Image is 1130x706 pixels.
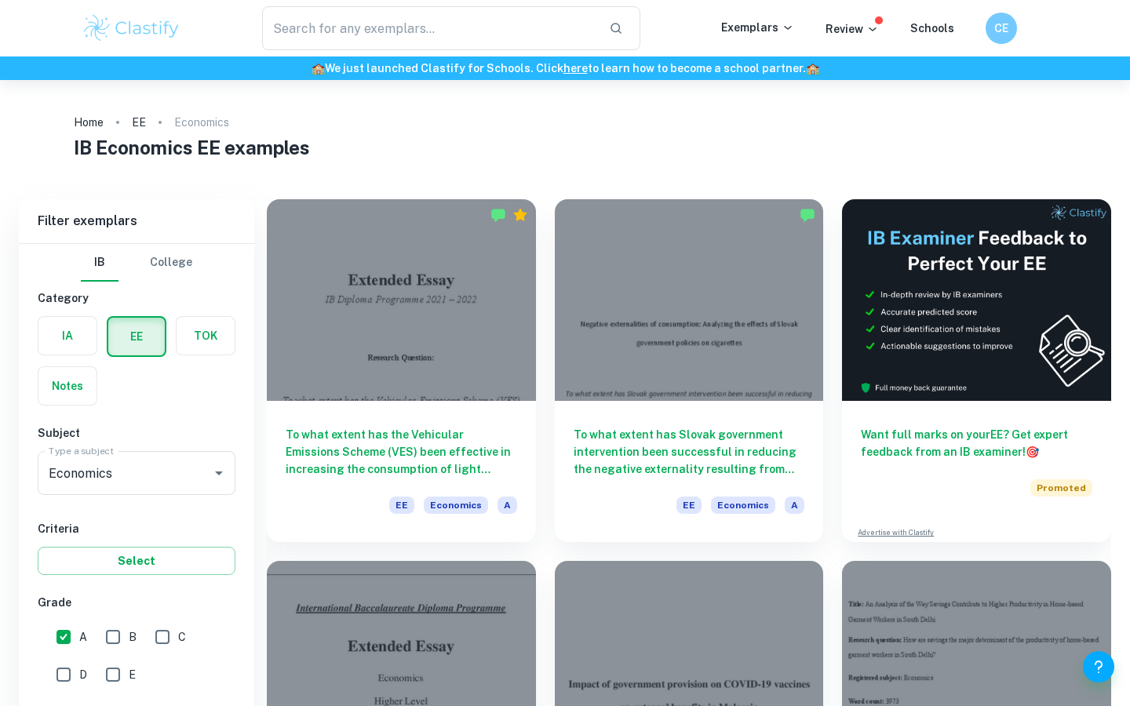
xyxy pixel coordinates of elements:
[800,207,815,223] img: Marked
[79,666,87,683] span: D
[842,199,1111,542] a: Want full marks on yourEE? Get expert feedback from an IB examiner!PromotedAdvertise with Clastify
[286,426,517,478] h6: To what extent has the Vehicular Emissions Scheme (VES) been effective in increasing the consumpt...
[785,497,804,514] span: A
[826,20,879,38] p: Review
[555,199,824,542] a: To what extent has Slovak government intervention been successful in reducing the negative extern...
[74,133,1057,162] h1: IB Economics EE examples
[174,114,229,131] p: Economics
[498,497,517,514] span: A
[490,207,506,223] img: Marked
[711,497,775,514] span: Economics
[74,111,104,133] a: Home
[49,444,114,457] label: Type a subject
[38,424,235,442] h6: Subject
[312,62,325,75] span: 🏫
[563,62,588,75] a: here
[82,13,181,44] img: Clastify logo
[177,317,235,355] button: TOK
[858,527,934,538] a: Advertise with Clastify
[842,199,1111,401] img: Thumbnail
[721,19,794,36] p: Exemplars
[574,426,805,478] h6: To what extent has Slovak government intervention been successful in reducing the negative extern...
[1026,446,1039,458] span: 🎯
[1083,651,1114,682] button: Help and Feedback
[38,520,235,537] h6: Criteria
[676,497,702,514] span: EE
[208,462,230,484] button: Open
[267,199,536,542] a: To what extent has the Vehicular Emissions Scheme (VES) been effective in increasing the consumpt...
[38,547,235,575] button: Select
[81,244,118,282] button: IB
[993,20,1011,37] h6: CE
[1030,479,1092,497] span: Promoted
[108,318,165,355] button: EE
[81,244,192,282] div: Filter type choice
[861,426,1092,460] h6: Want full marks on your EE ? Get expert feedback from an IB examiner!
[129,666,136,683] span: E
[19,199,254,243] h6: Filter exemplars
[389,497,414,514] span: EE
[38,594,235,611] h6: Grade
[512,207,528,223] div: Premium
[132,111,146,133] a: EE
[806,62,819,75] span: 🏫
[129,628,137,646] span: B
[3,60,1127,77] h6: We just launched Clastify for Schools. Click to learn how to become a school partner.
[178,628,186,646] span: C
[38,317,97,355] button: IA
[986,13,1017,44] button: CE
[150,244,192,282] button: College
[424,497,488,514] span: Economics
[910,22,954,35] a: Schools
[79,628,87,646] span: A
[38,367,97,405] button: Notes
[262,6,596,50] input: Search for any exemplars...
[38,289,235,307] h6: Category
